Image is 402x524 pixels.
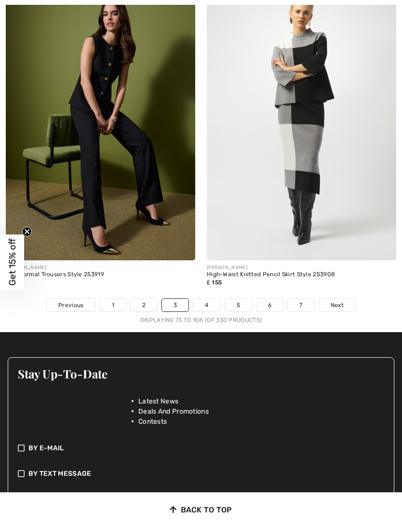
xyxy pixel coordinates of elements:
div: Slim Formal Trousers Style 253919 [6,271,195,278]
div: High-Waist Knitted Pencil Skirt Style 253908 [207,271,396,278]
span: Get 15% off [7,239,18,286]
a: Previous [47,299,95,311]
a: 4 [193,299,220,311]
span: Previous [58,301,83,309]
a: 2 [131,299,157,311]
a: 7 [288,299,314,311]
span: By E-mail [28,443,64,453]
span: Deals And Promotions [138,406,209,417]
a: 6 [256,299,283,311]
div: [PERSON_NAME] [6,264,195,271]
button: Close teaser [22,227,32,236]
h3: Stay Up-To-Date [18,367,384,380]
span: ₤ 155 [207,279,222,286]
img: check [18,469,25,479]
a: 1 [100,299,126,311]
a: 3 [162,299,188,311]
span: Contests [138,417,167,427]
a: 5 [225,299,252,311]
div: [PERSON_NAME] [207,264,396,271]
span: By Text Message [28,469,92,479]
a: Next [319,299,355,311]
span: Next [331,301,344,309]
span: Latest News [138,396,178,406]
img: check [18,443,25,453]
